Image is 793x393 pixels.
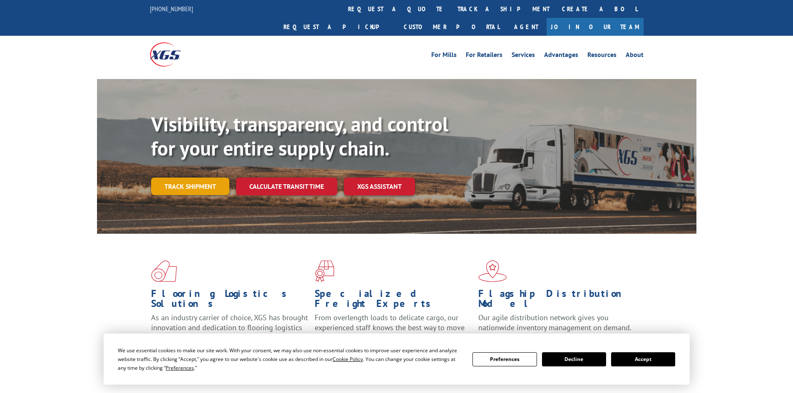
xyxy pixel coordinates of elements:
a: Customer Portal [398,18,506,36]
a: Services [512,52,535,61]
a: Calculate transit time [236,178,337,195]
a: XGS ASSISTANT [344,178,415,195]
img: xgs-icon-flagship-distribution-model-red [478,260,507,282]
a: Request a pickup [277,18,398,36]
div: We use essential cookies to make our site work. With your consent, we may also use non-essential ... [118,346,462,372]
a: Advantages [544,52,578,61]
a: About [626,52,644,61]
div: Cookie Consent Prompt [104,334,690,385]
span: As an industry carrier of choice, XGS has brought innovation and dedication to flooring logistics... [151,313,308,342]
p: From overlength loads to delicate cargo, our experienced staff knows the best way to move your fr... [315,313,472,350]
h1: Flagship Distribution Model [478,289,636,313]
span: Cookie Policy [333,356,363,363]
a: Track shipment [151,178,229,195]
img: xgs-icon-total-supply-chain-intelligence-red [151,260,177,282]
h1: Specialized Freight Experts [315,289,472,313]
button: Preferences [472,352,537,366]
span: Preferences [166,364,194,371]
a: For Mills [431,52,457,61]
span: Our agile distribution network gives you nationwide inventory management on demand. [478,313,631,332]
button: Decline [542,352,606,366]
a: Agent [506,18,547,36]
b: Visibility, transparency, and control for your entire supply chain. [151,111,448,161]
a: Join Our Team [547,18,644,36]
h1: Flooring Logistics Solutions [151,289,308,313]
img: xgs-icon-focused-on-flooring-red [315,260,334,282]
a: For Retailers [466,52,502,61]
a: Resources [587,52,617,61]
button: Accept [611,352,675,366]
a: [PHONE_NUMBER] [150,5,193,13]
